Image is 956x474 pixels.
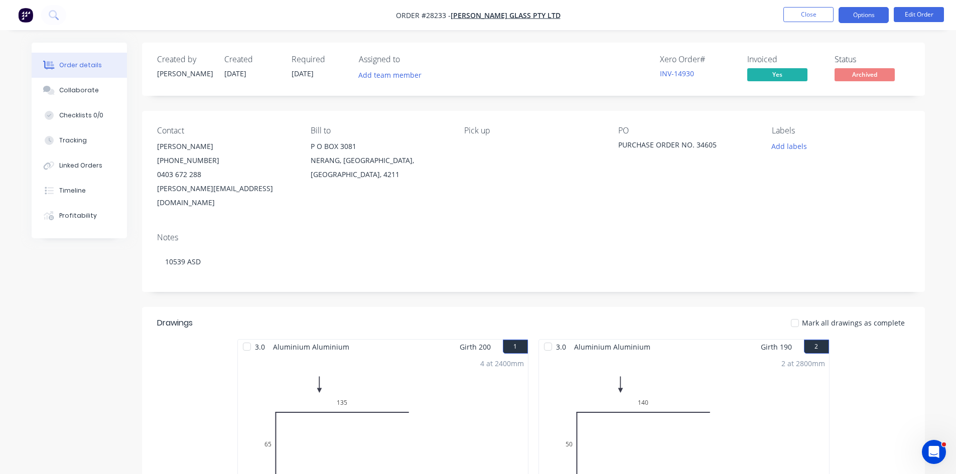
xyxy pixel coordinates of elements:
[894,7,944,22] button: Edit Order
[157,139,295,153] div: [PERSON_NAME]
[835,68,895,81] span: Archived
[761,340,792,354] span: Girth 190
[157,126,295,135] div: Contact
[359,55,459,64] div: Assigned to
[251,340,269,354] span: 3.0
[311,139,448,182] div: P O BOX 3081NERANG, [GEOGRAPHIC_DATA], [GEOGRAPHIC_DATA], 4211
[157,55,212,64] div: Created by
[311,126,448,135] div: Bill to
[32,153,127,178] button: Linked Orders
[157,182,295,210] div: [PERSON_NAME][EMAIL_ADDRESS][DOMAIN_NAME]
[157,168,295,182] div: 0403 672 288
[552,340,570,354] span: 3.0
[59,136,87,145] div: Tracking
[766,139,812,153] button: Add labels
[922,440,946,464] iframe: Intercom live chat
[32,178,127,203] button: Timeline
[157,153,295,168] div: [PHONE_NUMBER]
[772,126,909,135] div: Labels
[59,186,86,195] div: Timeline
[157,139,295,210] div: [PERSON_NAME][PHONE_NUMBER]0403 672 288[PERSON_NAME][EMAIL_ADDRESS][DOMAIN_NAME]
[292,55,347,64] div: Required
[747,68,807,81] span: Yes
[32,78,127,103] button: Collaborate
[269,340,353,354] span: Aluminium Aluminium
[839,7,889,23] button: Options
[747,55,823,64] div: Invoiced
[59,161,102,170] div: Linked Orders
[292,69,314,78] span: [DATE]
[451,11,561,20] a: [PERSON_NAME] Glass Pty Ltd
[802,318,905,328] span: Mark all drawings as complete
[157,246,910,277] div: 10539 ASD
[660,69,694,78] a: INV-14930
[18,8,33,23] img: Factory
[460,340,491,354] span: Girth 200
[32,103,127,128] button: Checklists 0/0
[618,126,756,135] div: PO
[32,53,127,78] button: Order details
[464,126,602,135] div: Pick up
[781,358,825,369] div: 2 at 2800mm
[157,233,910,242] div: Notes
[783,7,834,22] button: Close
[157,317,193,329] div: Drawings
[480,358,524,369] div: 4 at 2400mm
[835,55,910,64] div: Status
[311,153,448,182] div: NERANG, [GEOGRAPHIC_DATA], [GEOGRAPHIC_DATA], 4211
[224,69,246,78] span: [DATE]
[157,68,212,79] div: [PERSON_NAME]
[359,68,427,82] button: Add team member
[59,111,103,120] div: Checklists 0/0
[503,340,528,354] button: 1
[59,61,102,70] div: Order details
[660,55,735,64] div: Xero Order #
[224,55,280,64] div: Created
[804,340,829,354] button: 2
[59,211,97,220] div: Profitability
[570,340,654,354] span: Aluminium Aluminium
[32,128,127,153] button: Tracking
[59,86,99,95] div: Collaborate
[618,139,744,153] div: PURCHASE ORDER NO. 34605
[396,11,451,20] span: Order #28233 -
[32,203,127,228] button: Profitability
[311,139,448,153] div: P O BOX 3081
[353,68,427,82] button: Add team member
